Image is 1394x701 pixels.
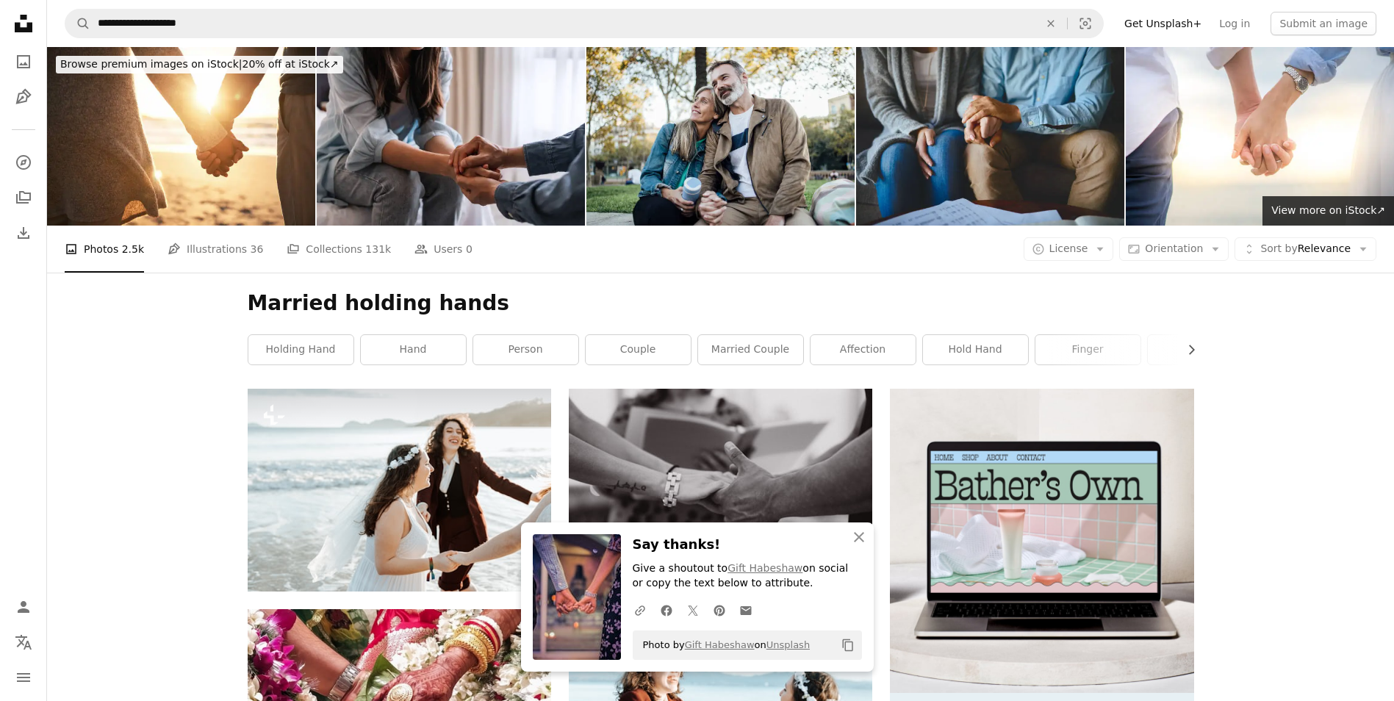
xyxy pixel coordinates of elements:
[890,389,1193,692] img: file-1707883121023-8e3502977149image
[1119,237,1229,261] button: Orientation
[47,47,315,226] img: Never let go
[698,335,803,364] a: married couple
[473,335,578,364] a: person
[9,628,38,657] button: Language
[9,663,38,692] button: Menu
[466,241,473,257] span: 0
[251,241,264,257] span: 36
[680,595,706,625] a: Share on Twitter
[9,47,38,76] a: Photos
[636,633,811,657] span: Photo by on
[1262,196,1394,226] a: View more on iStock↗
[1145,242,1203,254] span: Orientation
[727,562,802,574] a: Gift Habeshaw
[1035,335,1140,364] a: finger
[1235,237,1376,261] button: Sort byRelevance
[586,335,691,364] a: couple
[811,335,916,364] a: affection
[1271,12,1376,35] button: Submit an image
[317,47,585,226] img: Young man comforting and supporting a sad woman who is in serious trouble at home, Consolation an...
[1024,237,1114,261] button: License
[60,58,242,70] span: Browse premium images on iStock |
[414,226,473,273] a: Users 0
[1068,10,1103,37] button: Visual search
[653,595,680,625] a: Share on Facebook
[248,335,353,364] a: holding hand
[836,633,861,658] button: Copy to clipboard
[1260,242,1297,254] span: Sort by
[706,595,733,625] a: Share on Pinterest
[248,483,551,496] a: a couple of women standing next to each other on a beach
[766,639,810,650] a: Unsplash
[9,148,38,177] a: Explore
[248,290,1194,317] h1: Married holding hands
[47,47,352,82] a: Browse premium images on iStock|20% off at iStock↗
[9,183,38,212] a: Collections
[1049,242,1088,254] span: License
[569,483,872,496] a: a close-up of hands shaking
[586,47,855,226] img: Portrait of a mature couple enjoying their vacation in Barcelona
[1178,335,1194,364] button: scroll list to the right
[361,335,466,364] a: hand
[633,561,862,591] p: Give a shoutout to on social or copy the text below to attribute.
[365,241,391,257] span: 131k
[923,335,1028,364] a: hold hand
[1148,335,1253,364] a: human
[9,82,38,112] a: Illustrations
[1271,204,1385,216] span: View more on iStock ↗
[65,10,90,37] button: Search Unsplash
[168,226,263,273] a: Illustrations 36
[287,226,391,273] a: Collections 131k
[1035,10,1067,37] button: Clear
[633,534,862,556] h3: Say thanks!
[856,47,1124,226] img: Let love be your greatest source of support
[1115,12,1210,35] a: Get Unsplash+
[1260,242,1351,256] span: Relevance
[1210,12,1259,35] a: Log in
[9,592,38,622] a: Log in / Sign up
[733,595,759,625] a: Share over email
[248,389,551,591] img: a couple of women standing next to each other on a beach
[60,58,339,70] span: 20% off at iStock ↗
[685,639,755,650] a: Gift Habeshaw
[569,389,872,591] img: a close-up of hands shaking
[1126,47,1394,226] img: Couple holding hands
[65,9,1104,38] form: Find visuals sitewide
[9,218,38,248] a: Download History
